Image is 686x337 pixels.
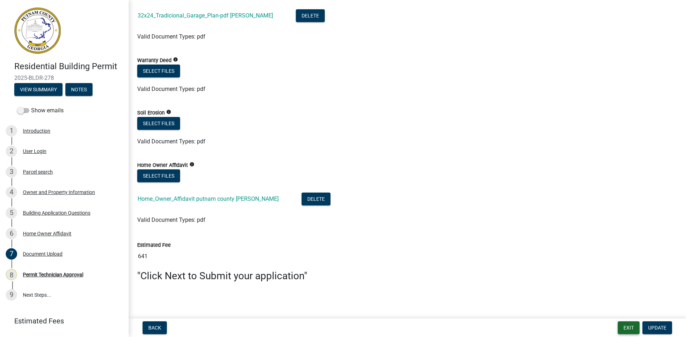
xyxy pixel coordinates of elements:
[137,117,180,130] button: Select files
[648,325,666,331] span: Update
[6,314,117,328] a: Estimated Fees
[6,289,17,301] div: 9
[23,149,46,154] div: User Login
[65,83,93,96] button: Notes
[137,163,188,168] label: Home Owner Affidavit
[173,57,178,62] i: info
[137,216,205,223] span: Valid Document Types: pdf
[23,128,50,133] div: Introduction
[148,325,161,331] span: Back
[17,106,64,115] label: Show emails
[23,210,90,215] div: Building Application Questions
[137,243,171,248] label: Estimated Fee
[137,86,205,92] span: Valid Document Types: pdf
[137,58,171,63] label: Warranty Deed
[6,166,17,178] div: 3
[23,169,53,174] div: Parcel search
[138,12,273,19] a: 32x24_Tradicional_Garage_Plan-pdf [PERSON_NAME]
[137,138,205,145] span: Valid Document Types: pdf
[6,228,17,239] div: 6
[14,61,123,72] h4: Residential Building Permit
[302,196,330,203] wm-modal-confirm: Delete Document
[618,321,640,334] button: Exit
[65,87,93,93] wm-modal-confirm: Notes
[6,187,17,198] div: 4
[14,87,63,93] wm-modal-confirm: Summary
[137,65,180,77] button: Select files
[166,109,171,114] i: info
[23,272,83,277] div: Permit Technician Approval
[23,231,71,236] div: Home Owner Affidavit
[6,207,17,219] div: 5
[143,321,167,334] button: Back
[6,125,17,137] div: 1
[138,195,279,202] a: Home_Owner_Affidavit putnam county [PERSON_NAME]
[23,190,95,195] div: Owner and Property Information
[6,248,17,260] div: 7
[137,33,205,40] span: Valid Document Types: pdf
[137,270,677,282] h3: "Click Next to Submit your application"
[14,75,114,81] span: 2025-BLDR-278
[642,321,672,334] button: Update
[137,111,165,116] label: Soil Erosion
[296,9,325,22] button: Delete
[14,7,61,54] img: Putnam County, Georgia
[296,13,325,20] wm-modal-confirm: Delete Document
[302,193,330,205] button: Delete
[6,269,17,280] div: 8
[189,162,194,167] i: info
[6,145,17,157] div: 2
[23,251,63,256] div: Document Upload
[14,83,63,96] button: View Summary
[137,169,180,182] button: Select files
